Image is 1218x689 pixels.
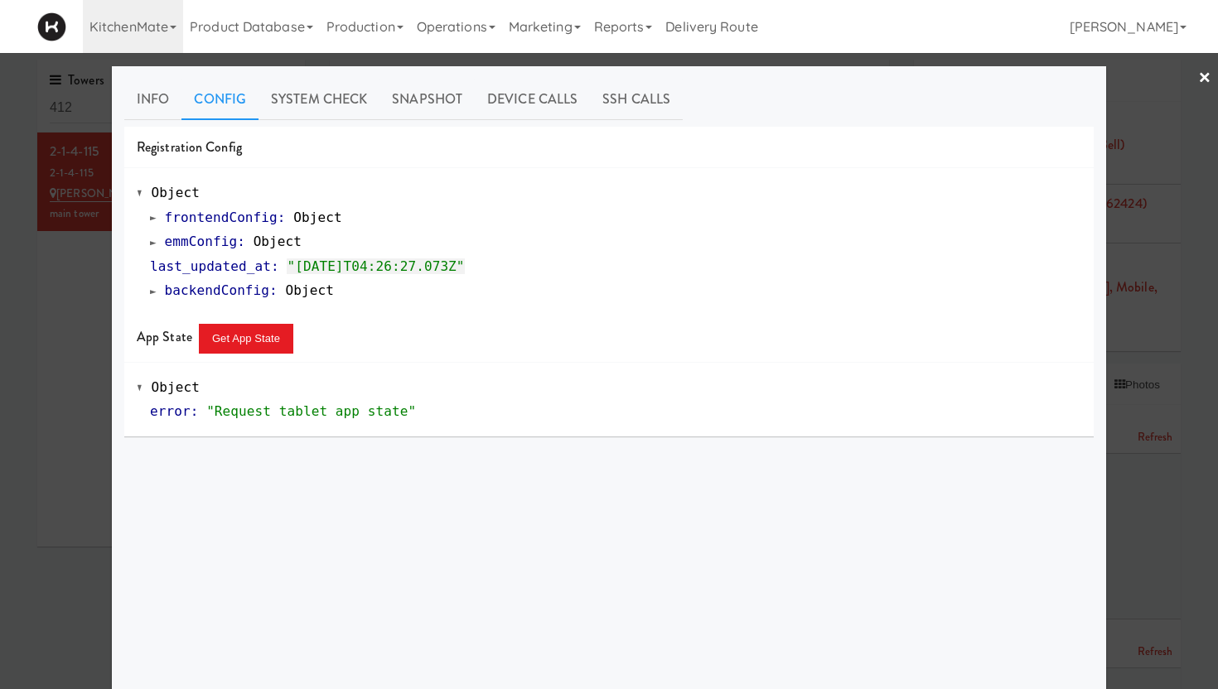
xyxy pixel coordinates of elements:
[150,403,191,419] span: error
[124,79,181,120] a: Info
[181,79,259,120] a: Config
[271,258,279,274] span: :
[278,210,286,225] span: :
[286,282,334,298] span: Object
[237,234,245,249] span: :
[124,127,1094,169] div: Registration Config
[199,324,293,354] button: Get App State
[379,79,475,120] a: Snapshot
[293,210,341,225] span: Object
[165,234,238,249] span: emmConfig
[475,79,590,120] a: Device Calls
[124,316,1094,363] div: App State
[165,282,270,298] span: backendConfig
[150,258,271,274] span: last_updated_at
[590,79,683,120] a: SSH Calls
[269,282,278,298] span: :
[254,234,302,249] span: Object
[1198,53,1211,104] a: ×
[152,185,200,200] span: Object
[206,403,416,419] span: "Request tablet app state"
[259,79,379,120] a: System Check
[165,210,278,225] span: frontendConfig
[191,403,199,419] span: :
[287,258,464,274] span: "[DATE]T04:26:27.073Z"
[37,12,66,41] img: Micromart
[152,379,200,395] span: Object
